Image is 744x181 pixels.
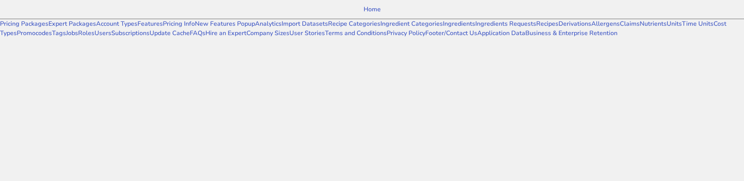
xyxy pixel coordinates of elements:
a: Recipe Categories [328,20,380,28]
a: Units [667,20,682,28]
a: Update Cache [150,29,190,37]
a: Recipes [536,20,558,28]
a: Hire an Expert [205,29,246,37]
a: Footer/Contact Us [425,29,477,37]
a: Import Datasets [282,20,328,28]
a: Ingredients [443,20,475,28]
a: Expert Packages [48,20,96,28]
a: Claims [620,20,640,28]
a: Ingredient Categories [380,20,443,28]
a: Tags [52,29,66,37]
a: Company Sizes [246,29,289,37]
a: Users [95,29,111,37]
a: Application Data [477,29,525,37]
a: Ingredients Requests [475,20,536,28]
a: Time Units [682,20,714,28]
a: Analytics [255,20,282,28]
a: Nutrients [640,20,667,28]
a: Allergens [591,20,620,28]
a: Pricing Info [163,20,195,28]
a: Roles [78,29,95,37]
a: Account Types [96,20,137,28]
a: Features [137,20,163,28]
a: Promocodes [17,29,52,37]
a: Derivations [558,20,591,28]
a: User Stories [289,29,325,37]
a: New Features Popup [195,20,255,28]
a: FAQs [190,29,205,37]
a: Terms and Conditions [325,29,387,37]
a: Subscriptions [111,29,150,37]
a: Jobs [66,29,78,37]
a: Business & Enterprise Retention [525,29,617,37]
a: Privacy Policy [387,29,425,37]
